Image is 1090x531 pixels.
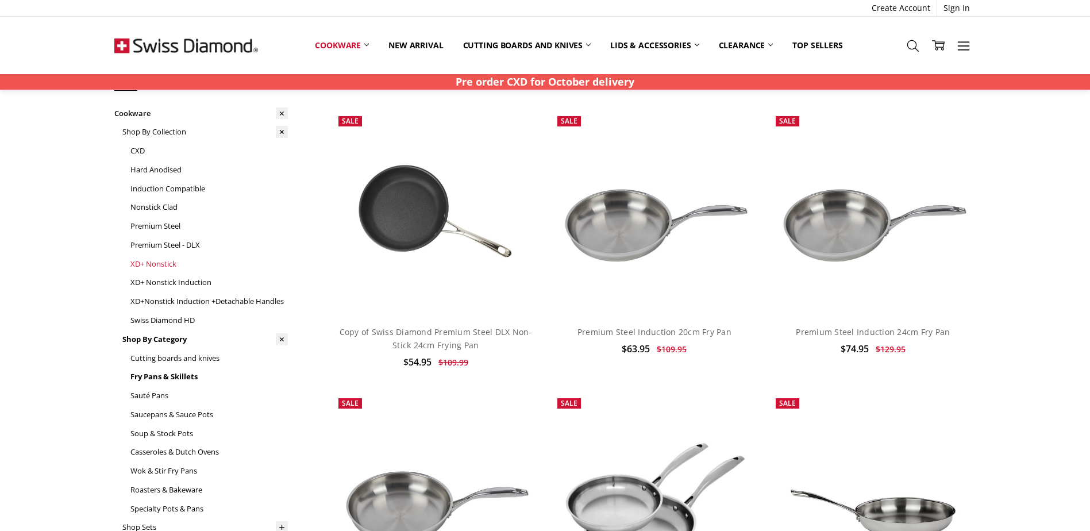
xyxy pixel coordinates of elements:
[130,461,288,480] a: Wok & Stir Fry Pans
[876,344,906,355] span: $129.95
[130,424,288,443] a: Soup & Stock Pots
[577,326,731,337] a: Premium Steel Induction 20cm Fry Pan
[342,116,359,126] span: Sale
[130,141,288,160] a: CXD
[333,110,538,316] img: Copy of Swiss Diamond Premium Steel DLX Non-Stick 24cm Frying Pan
[114,104,288,123] a: Cookware
[305,33,379,58] a: Cookware
[122,122,288,141] a: Shop By Collection
[130,236,288,255] a: Premium Steel - DLX
[561,398,577,408] span: Sale
[130,217,288,236] a: Premium Steel
[552,144,757,282] img: Premium Steel Induction 20cm Fry Pan
[130,405,288,424] a: Saucepans & Sauce Pots
[122,330,288,349] a: Shop By Category
[456,75,634,88] strong: Pre order CXD for October delivery
[340,326,532,350] a: Copy of Swiss Diamond Premium Steel DLX Non-Stick 24cm Frying Pan
[770,110,976,316] a: Premium Steel Induction 24cm Fry Pan
[130,255,288,274] a: XD+ Nonstick
[561,116,577,126] span: Sale
[379,33,453,58] a: New arrival
[114,17,258,74] img: Free Shipping On Every Order
[841,343,869,355] span: $74.95
[130,367,288,386] a: Fry Pans & Skillets
[779,116,796,126] span: Sale
[130,499,288,518] a: Specialty Pots & Pans
[130,442,288,461] a: Casseroles & Dutch Ovens
[130,311,288,330] a: Swiss Diamond HD
[622,343,650,355] span: $63.95
[453,33,601,58] a: Cutting boards and knives
[130,179,288,198] a: Induction Compatible
[770,144,976,282] img: Premium Steel Induction 24cm Fry Pan
[130,292,288,311] a: XD+Nonstick Induction +Detachable Handles
[600,33,708,58] a: Lids & Accessories
[796,326,950,337] a: Premium Steel Induction 24cm Fry Pan
[130,160,288,179] a: Hard Anodised
[438,357,468,368] span: $109.99
[342,398,359,408] span: Sale
[403,356,432,368] span: $54.95
[779,398,796,408] span: Sale
[130,349,288,368] a: Cutting boards and knives
[657,344,687,355] span: $109.95
[130,198,288,217] a: Nonstick Clad
[783,33,852,58] a: Top Sellers
[130,386,288,405] a: Sauté Pans
[130,273,288,292] a: XD+ Nonstick Induction
[130,480,288,499] a: Roasters & Bakeware
[552,110,757,316] a: Premium Steel Induction 20cm Fry Pan
[709,33,783,58] a: Clearance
